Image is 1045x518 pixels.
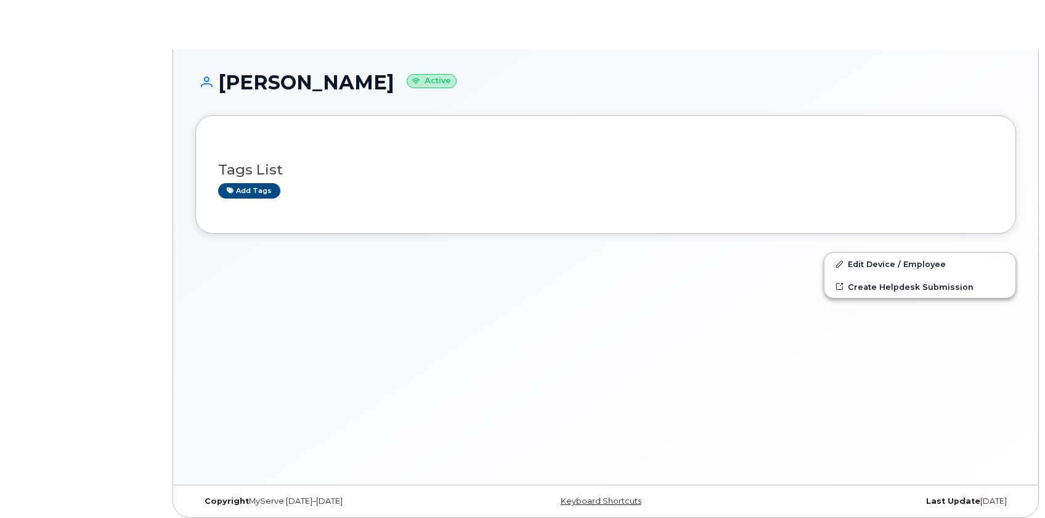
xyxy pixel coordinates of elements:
div: [DATE] [742,496,1016,506]
strong: Last Update [926,496,980,506]
div: MyServe [DATE]–[DATE] [195,496,469,506]
a: Edit Device / Employee [824,253,1015,275]
h3: Tags List [218,162,993,178]
small: Active [407,74,457,88]
a: Create Helpdesk Submission [824,276,1015,298]
a: Add tags [218,183,280,199]
strong: Copyright [205,496,249,506]
h1: [PERSON_NAME] [195,72,1016,93]
a: Keyboard Shortcuts [561,496,641,506]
